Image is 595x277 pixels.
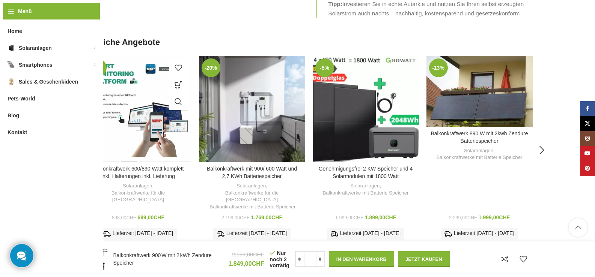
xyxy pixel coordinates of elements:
[89,190,188,204] a: Balkonkraftwerke für die [GEOGRAPHIC_DATA]
[441,228,518,239] div: Lieferzeit [DATE] - [DATE]
[252,261,264,267] span: CHF
[19,58,52,72] span: Smartphones
[99,228,177,239] div: Lieferzeit [DATE] - [DATE]
[327,228,404,239] div: Lieferzeit [DATE] - [DATE]
[580,101,595,116] a: Facebook Social Link
[329,251,394,267] button: In den Warenkorb
[113,252,223,267] h4: Balkonkraftwerk 900 W mit 2 kWh Zendure Speicher
[580,131,595,146] a: Instagram Social Link
[350,183,380,190] a: Solaranlagen
[8,109,19,122] span: Blog
[309,56,423,245] div: 3 / 5
[430,147,529,161] div: ,
[253,252,264,258] span: CHF
[8,44,15,52] img: Solaranlagen
[8,92,35,105] span: Pets-World
[304,251,316,267] input: Produktmenge
[436,154,522,161] a: Balkonkraftwerke mit Batterie Speicher
[335,215,363,220] bdi: 1.999,00
[580,116,595,131] a: X Social Link
[236,183,266,190] a: Solaranlagen
[8,78,15,85] img: Sales & Geschenkideen
[533,141,551,160] div: Next slide
[209,204,295,211] a: Balkonkraftwerke mit Batterie Speicher
[580,146,595,161] a: YouTube Social Link
[270,250,289,269] p: Nur noch 2 vorrätig
[431,130,528,144] a: Balkonkraftwerk 890 W mit 2kwh Zendure Batteriespeicher
[123,183,152,190] a: Solaranlagen
[195,56,309,245] div: 2 / 5
[169,93,188,110] a: Schnellansicht
[499,214,510,220] span: CHF
[365,214,396,220] bdi: 1.899,00
[398,251,450,267] button: Jetzt kaufen
[251,214,282,220] bdi: 1.769,00
[199,56,305,162] a: Balkonkraftwerk mit 900/ 600 Watt und 2,7 KWh Batteriespeicher
[169,76,188,93] a: In den Warenkorb legen: „Balkonkraftwerk 600/890 Watt komplett inkl. Halterungen inkl. Lieferung“
[127,215,136,220] span: CHF
[449,215,477,220] bdi: 2.299,00
[319,166,413,179] a: Genehmigungsfrei 2 KW Speicher und 4 Solarmodulen mit 1800 Watt
[313,56,419,162] a: Genehmigungsfrei 2 KW Speicher und 4 Solarmodulen mit 1800 Watt
[328,1,342,7] strong: Tipp:
[426,56,533,127] a: Balkonkraftwerk 890 W mit 2kwh Zendure Batteriespeicher
[203,183,301,210] div: , ,
[467,215,477,220] span: CHF
[112,215,136,220] bdi: 898,00
[569,218,587,237] a: Scroll to top button
[207,166,297,179] a: Balkonkraftwerk mit 900/ 600 Watt und 2,7 KWh Batteriespeicher
[240,215,250,220] span: CHF
[18,7,32,15] span: Menü
[354,215,363,220] span: CHF
[316,183,415,196] div: ,
[315,58,334,77] span: -5%
[81,56,195,245] div: 1 / 5
[479,214,510,220] bdi: 1.999,00
[464,147,493,154] a: Solaranlagen
[221,215,250,220] bdi: 2.199,00
[423,56,536,245] div: 4 / 5
[8,126,27,139] span: Kontakt
[19,75,78,88] span: Sales & Geschenkideen
[92,166,184,179] a: Balkonkraftwerk 600/890 Watt komplett inkl. Halterungen inkl. Lieferung
[429,58,448,77] span: -13%
[228,261,264,267] bdi: 1.849,00
[85,56,191,162] a: Balkonkraftwerk 600/890 Watt komplett inkl. Halterungen inkl. Lieferung
[154,214,164,220] span: CHF
[580,161,595,176] a: Pinterest Social Link
[89,183,188,204] div: ,
[385,214,396,220] span: CHF
[85,37,160,48] span: Ähnliche Angebote
[137,214,164,220] bdi: 699,00
[213,228,291,239] div: Lieferzeit [DATE] - [DATE]
[232,252,264,258] bdi: 2.199,00
[322,190,408,197] a: Balkonkraftwerke mit Batterie Speicher
[8,24,22,38] span: Home
[8,61,15,69] img: Smartphones
[19,41,52,55] span: Solaranlagen
[202,58,220,77] span: -20%
[271,214,282,220] span: CHF
[203,190,301,204] a: Balkonkraftwerke für die [GEOGRAPHIC_DATA]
